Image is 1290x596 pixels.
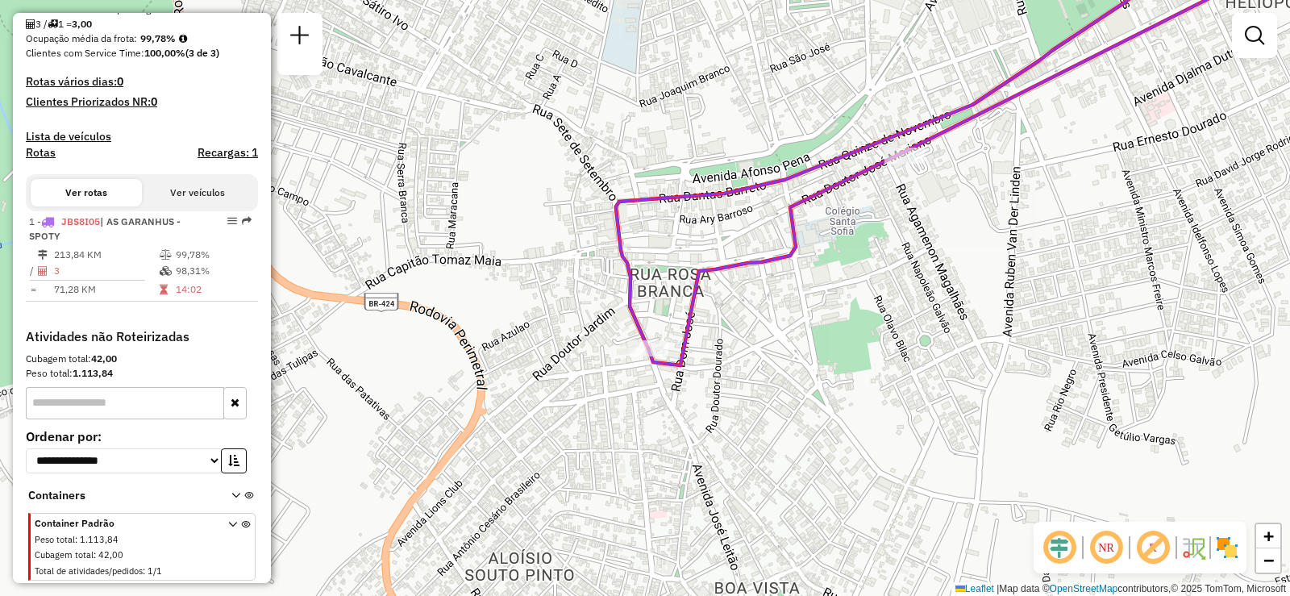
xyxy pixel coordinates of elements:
em: Rota exportada [242,216,252,226]
span: Container Padrão [35,516,209,531]
h4: Atividades não Roteirizadas [26,329,258,344]
strong: 1.113,84 [73,367,113,379]
span: Clientes com Service Time: [26,47,144,59]
td: 14:02 [175,281,252,298]
strong: (3 de 3) [185,47,219,59]
span: Ocupação média da frota: [26,32,137,44]
span: : [94,549,96,561]
span: 1 - [29,215,181,242]
td: 98,31% [175,263,252,279]
span: Peso total [35,534,75,545]
span: Exibir rótulo [1134,528,1172,567]
h4: Rotas vários dias: [26,75,258,89]
span: 1/1 [148,565,162,577]
div: Cubagem total: [26,352,258,366]
strong: 0 [151,94,157,109]
em: Média calculada utilizando a maior ocupação (%Peso ou %Cubagem) de cada rota da sessão. Rotas cro... [179,34,187,44]
strong: 3,00 [72,18,92,30]
td: 213,84 KM [53,247,159,263]
span: : [75,534,77,545]
a: OpenStreetMap [1050,583,1118,594]
span: JBS8I05 [61,215,100,227]
span: | [997,583,999,594]
div: Peso total: [26,366,258,381]
span: Cubagem total [35,549,94,561]
strong: 0 [117,74,123,89]
h4: Lista de veículos [26,130,258,144]
td: 3 [53,263,159,279]
i: % de utilização do peso [160,250,172,260]
span: Ocultar NR [1087,528,1126,567]
td: = [29,281,37,298]
strong: 100,00% [144,47,185,59]
img: Fluxo de ruas [1180,535,1206,561]
button: Ver rotas [31,179,142,206]
em: Opções [227,216,237,226]
a: Leaflet [955,583,994,594]
span: Containers [28,487,210,504]
a: Zoom out [1256,548,1280,573]
td: 71,28 KM [53,281,159,298]
strong: 99,78% [140,32,176,44]
h4: Recargas: 1 [198,146,258,160]
span: : [143,565,145,577]
a: Nova sessão e pesquisa [284,19,316,56]
h4: Clientes Priorizados NR: [26,95,258,109]
td: / [29,263,37,279]
span: Total de atividades/pedidos [35,565,143,577]
a: Zoom in [1256,524,1280,548]
i: Distância Total [38,250,48,260]
strong: 42,00 [91,352,117,365]
span: Ocultar deslocamento [1040,528,1079,567]
button: Ver veículos [142,179,253,206]
span: | AS GARANHUS - SPOTY [29,215,181,242]
div: Map data © contributors,© 2025 TomTom, Microsoft [951,582,1290,596]
i: Total de rotas [48,19,58,29]
td: 99,78% [175,247,252,263]
i: Total de Atividades [38,266,48,276]
i: Tempo total em rota [160,285,168,294]
label: Ordenar por: [26,427,258,446]
span: + [1263,526,1274,546]
span: − [1263,550,1274,570]
i: % de utilização da cubagem [160,266,172,276]
span: 42,00 [98,549,123,561]
div: 3 / 1 = [26,17,258,31]
button: Ordem crescente [221,448,247,473]
span: 1.113,84 [80,534,119,545]
a: Exibir filtros [1238,19,1271,52]
img: Exibir/Ocultar setores [1214,535,1240,561]
i: Total de Atividades [26,19,35,29]
a: Rotas [26,146,56,160]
